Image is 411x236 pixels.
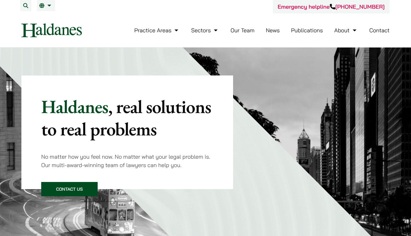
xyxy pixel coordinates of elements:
[231,27,254,34] a: Our Team
[21,23,82,37] img: Logo of Haldanes
[334,27,358,34] a: About
[134,27,180,34] a: Practice Areas
[191,27,219,34] a: Sectors
[369,27,390,34] a: Contact
[41,94,211,141] mark: , real solutions to real problems
[266,27,280,34] a: News
[291,27,323,34] a: Publications
[41,95,213,140] p: Haldanes
[278,3,385,10] a: Emergency helpline[PHONE_NUMBER]
[41,152,213,169] p: No matter how you feel now. No matter what your legal problem is. Our multi-award-winning team of...
[39,3,53,8] a: EN
[41,182,98,196] a: Contact Us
